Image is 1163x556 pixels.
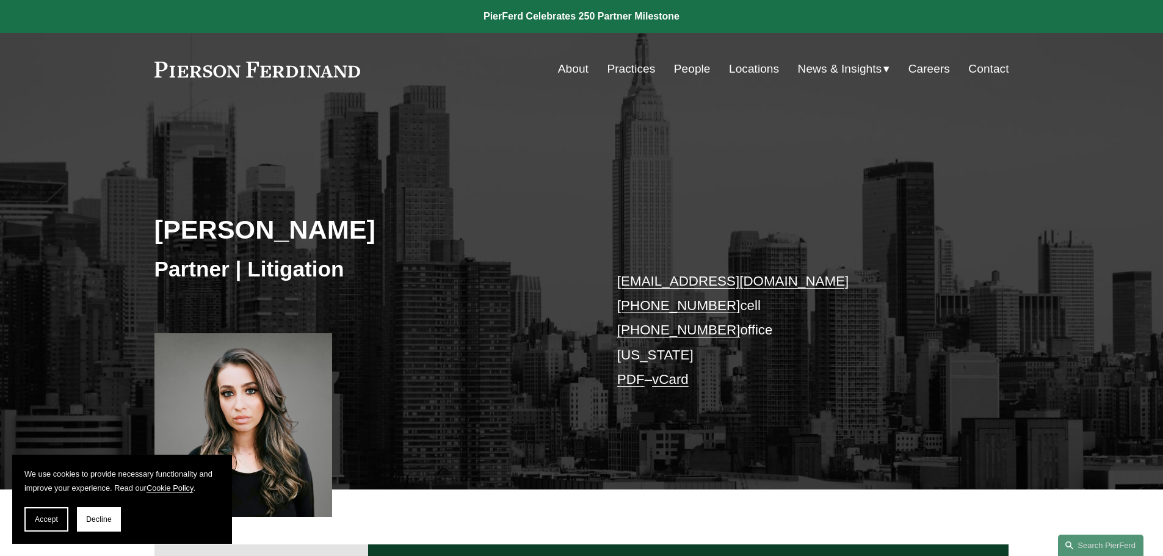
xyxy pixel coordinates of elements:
[729,57,779,81] a: Locations
[617,322,741,338] a: [PHONE_NUMBER]
[674,57,711,81] a: People
[617,269,973,392] p: cell office [US_STATE] –
[154,256,582,283] h3: Partner | Litigation
[24,467,220,495] p: We use cookies to provide necessary functionality and improve your experience. Read our .
[154,214,582,245] h2: [PERSON_NAME]
[77,507,121,532] button: Decline
[968,57,1009,81] a: Contact
[798,57,890,81] a: folder dropdown
[147,483,194,493] a: Cookie Policy
[558,57,589,81] a: About
[607,57,655,81] a: Practices
[12,455,232,544] section: Cookie banner
[798,59,882,80] span: News & Insights
[617,273,849,289] a: [EMAIL_ADDRESS][DOMAIN_NAME]
[617,372,645,387] a: PDF
[652,372,689,387] a: vCard
[617,298,741,313] a: [PHONE_NUMBER]
[35,515,58,524] span: Accept
[86,515,112,524] span: Decline
[1058,535,1143,556] a: Search this site
[24,507,68,532] button: Accept
[908,57,950,81] a: Careers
